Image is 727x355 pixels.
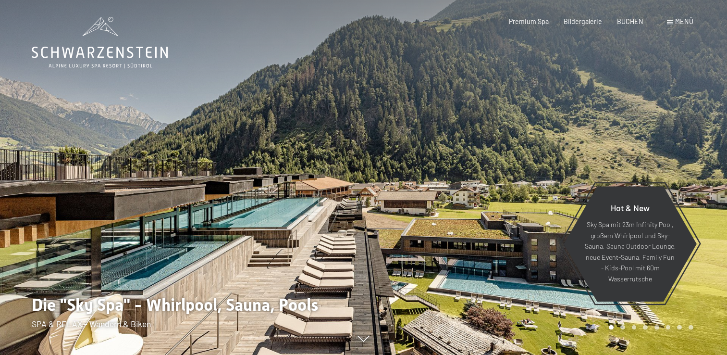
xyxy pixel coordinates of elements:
span: Menü [675,17,693,25]
div: Carousel Page 8 [689,325,693,330]
div: Carousel Page 4 [643,325,648,330]
a: Premium Spa [509,17,549,25]
span: Hot & New [611,203,650,213]
div: Carousel Page 3 [632,325,637,330]
a: BUCHEN [617,17,643,25]
div: Carousel Page 7 [677,325,682,330]
div: Carousel Page 5 [654,325,659,330]
div: Carousel Page 6 [666,325,671,330]
div: Carousel Page 2 [620,325,625,330]
p: Sky Spa mit 23m Infinity Pool, großem Whirlpool und Sky-Sauna, Sauna Outdoor Lounge, neue Event-S... [584,220,676,285]
div: Carousel Page 1 (Current Slide) [609,325,614,330]
a: Hot & New Sky Spa mit 23m Infinity Pool, großem Whirlpool und Sky-Sauna, Sauna Outdoor Lounge, ne... [563,186,697,302]
div: Carousel Pagination [605,325,693,330]
a: Bildergalerie [564,17,602,25]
